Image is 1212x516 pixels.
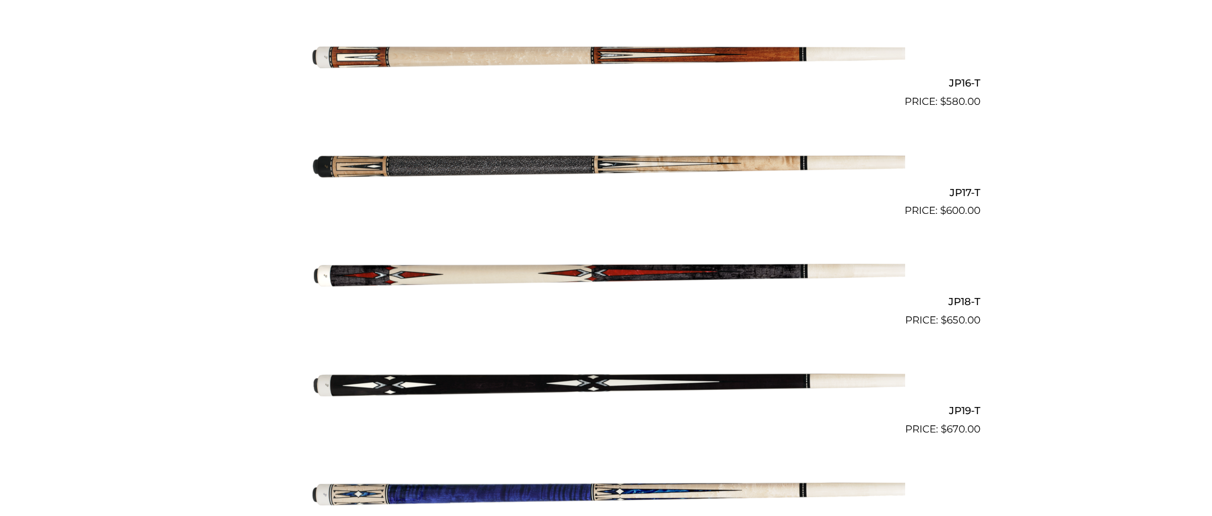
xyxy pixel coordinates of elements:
[940,95,946,107] span: $
[940,204,946,216] span: $
[307,223,905,323] img: JP18-T
[232,400,980,422] h2: JP19-T
[940,204,980,216] bdi: 600.00
[232,333,980,437] a: JP19-T $670.00
[232,5,980,110] a: JP16-T $580.00
[307,5,905,105] img: JP16-T
[941,423,947,435] span: $
[232,181,980,203] h2: JP17-T
[232,223,980,328] a: JP18-T $650.00
[941,423,980,435] bdi: 670.00
[232,72,980,94] h2: JP16-T
[232,290,980,312] h2: JP18-T
[940,95,980,107] bdi: 580.00
[307,333,905,432] img: JP19-T
[941,314,947,326] span: $
[941,314,980,326] bdi: 650.00
[232,114,980,219] a: JP17-T $600.00
[307,114,905,214] img: JP17-T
